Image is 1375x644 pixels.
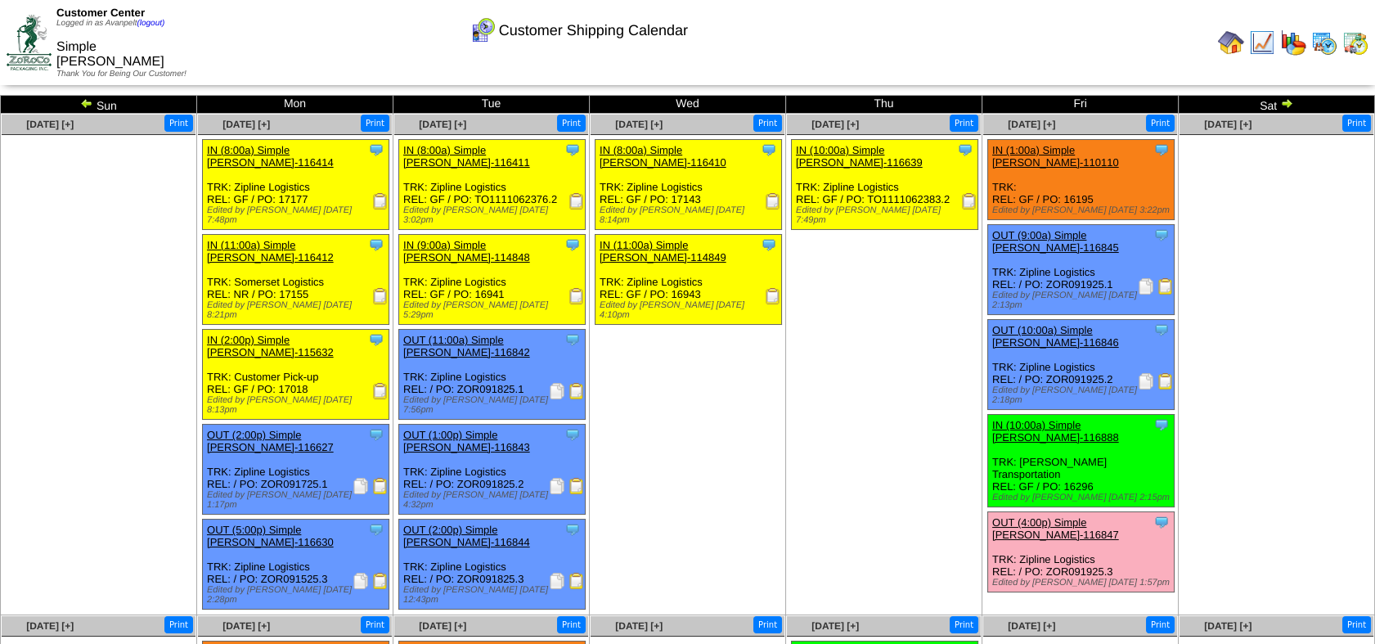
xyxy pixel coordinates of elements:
button: Print [1146,115,1175,132]
div: TRK: Zipline Logistics REL: GF / PO: TO1111062376.2 [399,140,586,230]
a: IN (11:00a) Simple [PERSON_NAME]-116412 [207,239,334,263]
a: [DATE] [+] [1008,620,1055,632]
img: Tooltip [564,521,581,538]
a: OUT (10:00a) Simple [PERSON_NAME]-116846 [992,324,1119,349]
a: [DATE] [+] [1204,620,1251,632]
button: Print [950,616,978,633]
td: Sat [1179,96,1375,114]
img: Tooltip [368,142,384,158]
div: TRK: Zipline Logistics REL: / PO: ZOR091925.1 [988,225,1175,315]
img: Receiving Document [765,288,781,304]
a: [DATE] [+] [419,119,466,130]
a: [DATE] [+] [811,119,859,130]
div: Edited by [PERSON_NAME] [DATE] 7:56pm [403,395,585,415]
div: TRK: Customer Pick-up REL: GF / PO: 17018 [203,330,389,420]
img: arrowleft.gif [80,97,93,110]
div: TRK: Somerset Logistics REL: NR / PO: 17155 [203,235,389,325]
img: ZoRoCo_Logo(Green%26Foil)%20jpg.webp [7,15,52,70]
a: IN (8:00a) Simple [PERSON_NAME]-116410 [600,144,726,169]
td: Fri [982,96,1179,114]
span: Simple [PERSON_NAME] [56,40,164,69]
img: Bill of Lading [1157,373,1174,390]
div: Edited by [PERSON_NAME] [DATE] 8:21pm [207,300,389,320]
a: [DATE] [+] [26,620,74,632]
a: OUT (1:00p) Simple [PERSON_NAME]-116843 [403,429,530,453]
img: Packing Slip [1138,278,1154,295]
div: Edited by [PERSON_NAME] [DATE] 12:43pm [403,585,585,605]
img: Tooltip [368,426,384,443]
div: Edited by [PERSON_NAME] [DATE] 3:02pm [403,205,585,225]
div: Edited by [PERSON_NAME] [DATE] 1:17pm [207,490,389,510]
a: IN (11:00a) Simple [PERSON_NAME]-114849 [600,239,726,263]
a: [DATE] [+] [615,119,663,130]
img: Bill of Lading [372,573,389,589]
a: [DATE] [+] [811,620,859,632]
td: Sun [1,96,197,114]
img: line_graph.gif [1249,29,1275,56]
div: Edited by [PERSON_NAME] [DATE] 2:28pm [207,585,389,605]
a: IN (8:00a) Simple [PERSON_NAME]-116414 [207,144,334,169]
div: TRK: Zipline Logistics REL: GF / PO: TO1111062383.2 [792,140,978,230]
button: Print [1342,115,1371,132]
img: Tooltip [564,142,581,158]
a: [DATE] [+] [419,620,466,632]
a: IN (2:00p) Simple [PERSON_NAME]-115632 [207,334,334,358]
button: Print [753,616,782,633]
img: Tooltip [1153,322,1170,338]
img: Receiving Document [568,288,585,304]
div: Edited by [PERSON_NAME] [DATE] 4:10pm [600,300,781,320]
button: Print [950,115,978,132]
img: Tooltip [761,236,777,253]
div: TRK: Zipline Logistics REL: GF / PO: 17143 [595,140,782,230]
img: Receiving Document [372,288,389,304]
img: Tooltip [564,426,581,443]
div: Edited by [PERSON_NAME] [DATE] 8:14pm [600,205,781,225]
div: Edited by [PERSON_NAME] [DATE] 7:49pm [796,205,977,225]
div: TRK: Zipline Logistics REL: / PO: ZOR091925.2 [988,320,1175,410]
span: Thank You for Being Our Customer! [56,70,186,79]
a: IN (8:00a) Simple [PERSON_NAME]-116411 [403,144,530,169]
a: [DATE] [+] [1008,119,1055,130]
button: Print [1342,616,1371,633]
img: Packing Slip [549,478,565,494]
div: TRK: Zipline Logistics REL: GF / PO: 17177 [203,140,389,230]
img: Tooltip [1153,514,1170,530]
img: arrowright.gif [1280,97,1293,110]
img: Tooltip [957,142,973,158]
td: Thu [786,96,982,114]
a: [DATE] [+] [222,620,270,632]
div: Edited by [PERSON_NAME] [DATE] 8:13pm [207,395,389,415]
img: calendarprod.gif [1311,29,1337,56]
button: Print [557,616,586,633]
a: OUT (2:00p) Simple [PERSON_NAME]-116844 [403,524,530,548]
a: OUT (9:00a) Simple [PERSON_NAME]-116845 [992,229,1119,254]
div: Edited by [PERSON_NAME] [DATE] 3:22pm [992,205,1174,215]
div: TRK: Zipline Logistics REL: / PO: ZOR091825.3 [399,520,586,610]
a: [DATE] [+] [1204,119,1251,130]
a: [DATE] [+] [26,119,74,130]
img: Tooltip [564,331,581,348]
div: TRK: Zipline Logistics REL: / PO: ZOR091725.1 [203,425,389,515]
div: TRK: [PERSON_NAME] Transportation REL: GF / PO: 16296 [988,415,1175,507]
a: [DATE] [+] [222,119,270,130]
div: TRK: Zipline Logistics REL: GF / PO: 16941 [399,235,586,325]
a: (logout) [137,19,164,28]
img: Tooltip [368,236,384,253]
a: IN (10:00a) Simple [PERSON_NAME]-116888 [992,419,1119,444]
a: OUT (11:00a) Simple [PERSON_NAME]-116842 [403,334,530,358]
img: Tooltip [368,521,384,538]
img: Tooltip [368,331,384,348]
img: Receiving Document [372,383,389,399]
div: TRK: REL: GF / PO: 16195 [988,140,1175,220]
img: Bill of Lading [372,478,389,494]
img: Tooltip [1153,417,1170,433]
